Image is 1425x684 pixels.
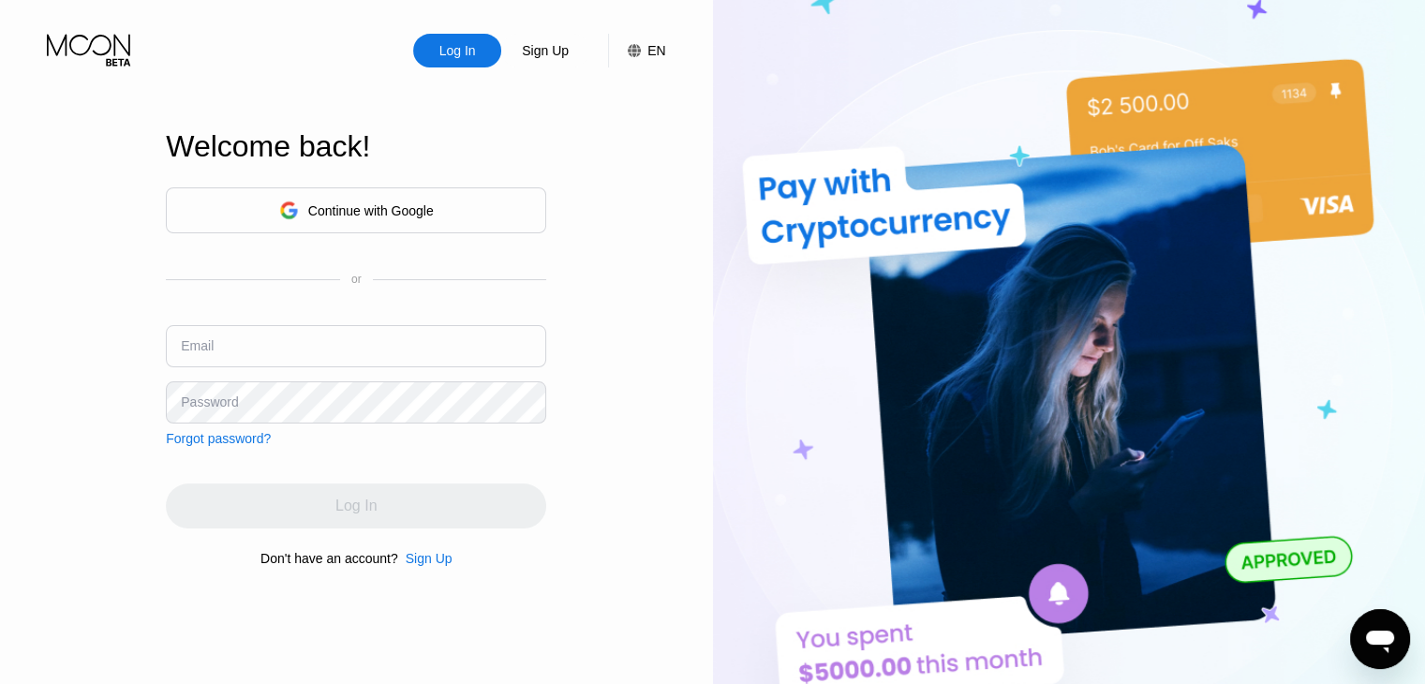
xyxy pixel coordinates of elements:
div: Welcome back! [166,129,546,164]
iframe: Bouton de lancement de la fenêtre de messagerie [1350,609,1410,669]
div: Continue with Google [308,203,434,218]
div: or [351,273,362,286]
div: EN [647,43,665,58]
div: Continue with Google [166,187,546,233]
div: Forgot password? [166,431,271,446]
div: Sign Up [406,551,453,566]
div: Log In [438,41,478,60]
div: Sign Up [398,551,453,566]
div: EN [608,34,665,67]
div: Sign Up [520,41,571,60]
div: Log In [413,34,501,67]
div: Email [181,338,214,353]
div: Don't have an account? [260,551,398,566]
div: Sign Up [501,34,589,67]
div: Password [181,394,238,409]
